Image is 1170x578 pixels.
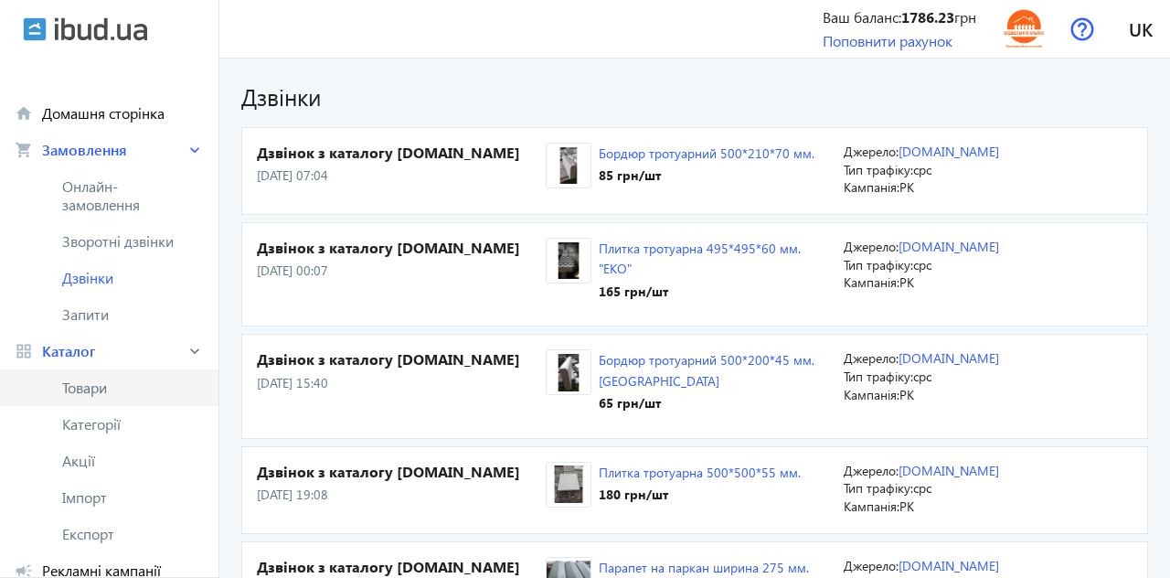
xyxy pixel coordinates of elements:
p: [DATE] 15:40 [257,374,546,392]
span: Кампанія: [844,498,899,515]
a: Плитка тротуарна 500*500*55 мм. [599,464,801,481]
h4: Дзвінок з каталогу [DOMAIN_NAME] [257,238,546,258]
span: Замовлення [42,141,186,159]
span: Онлайн-замовлення [62,177,184,214]
span: uk [1129,17,1153,40]
a: Парапет на паркан ширина 275 мм. [599,559,809,576]
div: 65 грн /шт [599,394,829,412]
p: [DATE] 19:08 [257,486,546,504]
img: 8218689706945431d7595453158594-680f52aaec.jpg [547,147,590,185]
span: Імпорт [62,488,204,507]
span: Домашня сторінка [42,104,204,123]
span: Джерело: [844,557,899,574]
span: Тип трафіку: [844,256,913,273]
a: [DOMAIN_NAME] [899,143,999,160]
img: 8223689705c6042e22492888407847-8cd32ace2e.jpg [547,466,590,503]
span: Джерело: [844,143,899,160]
span: Каталог [42,342,186,360]
b: 1786.23 [901,7,954,27]
img: ibud_text.svg [55,17,147,41]
span: РК [899,273,914,291]
span: Джерело: [844,349,899,367]
a: [DOMAIN_NAME] [899,557,999,574]
span: Категорії [62,415,204,433]
span: РК [899,498,914,515]
img: ibud.svg [23,17,47,41]
h4: Дзвінок з каталогу [DOMAIN_NAME] [257,349,546,369]
span: Кампанія: [844,178,899,196]
mat-icon: keyboard_arrow_right [186,342,204,360]
span: Експорт [62,525,204,543]
img: help.svg [1070,17,1094,41]
p: [DATE] 07:04 [257,166,546,185]
div: Ваш баланс: грн [823,7,976,27]
a: Бордюр тротуарний 500*210*70 мм. [599,144,814,162]
img: 19487689705b48fc981579531764873-c0c518a12b.jpg [547,242,590,280]
span: cpc [913,368,931,385]
p: [DATE] 00:07 [257,262,546,280]
span: Зворотні дзвінки [62,232,184,251]
a: [DOMAIN_NAME] [899,238,999,255]
a: Плитка тротуарна 495*495*60 мм. "ЕКО" [599,240,801,277]
span: Акції [62,452,204,470]
span: cpc [913,479,931,497]
h4: Дзвінок з каталогу [DOMAIN_NAME] [257,557,546,577]
span: Тип трафіку: [844,161,913,178]
a: [DOMAIN_NAME] [899,462,999,479]
a: [DOMAIN_NAME] [899,349,999,367]
span: Запити [62,305,204,324]
h4: Дзвінок з каталогу [DOMAIN_NAME] [257,143,546,163]
div: 85 грн /шт [599,166,814,185]
span: Товари [62,379,204,397]
span: Тип трафіку: [844,368,913,385]
a: Поповнити рахунок [823,31,952,50]
mat-icon: shopping_cart [15,141,33,159]
a: Бордюр тротуарний 500*200*45 мм. [GEOGRAPHIC_DATA] [599,351,814,389]
span: Джерело: [844,238,899,255]
span: Кампанія: [844,386,899,403]
span: Кампанія: [844,273,899,291]
img: 8219689703a5d954e1861973451557-c6f9421391.jpg [1004,8,1045,49]
div: 180 грн /шт [599,486,801,504]
mat-icon: home [15,104,33,123]
h4: Дзвінок з каталогу [DOMAIN_NAME] [257,462,546,482]
div: 165 грн /шт [599,283,829,301]
span: Джерело: [844,462,899,479]
span: cpc [913,256,931,273]
span: Дзвінки [62,269,204,287]
h1: Дзвінки [241,80,1148,112]
mat-icon: keyboard_arrow_right [186,141,204,159]
mat-icon: grid_view [15,342,33,360]
span: cpc [913,161,931,178]
span: РК [899,386,914,403]
span: Тип трафіку: [844,479,913,497]
img: 20457689706a1b9a486421180513572-88918e91da.jpg [547,354,590,391]
span: РК [899,178,914,196]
